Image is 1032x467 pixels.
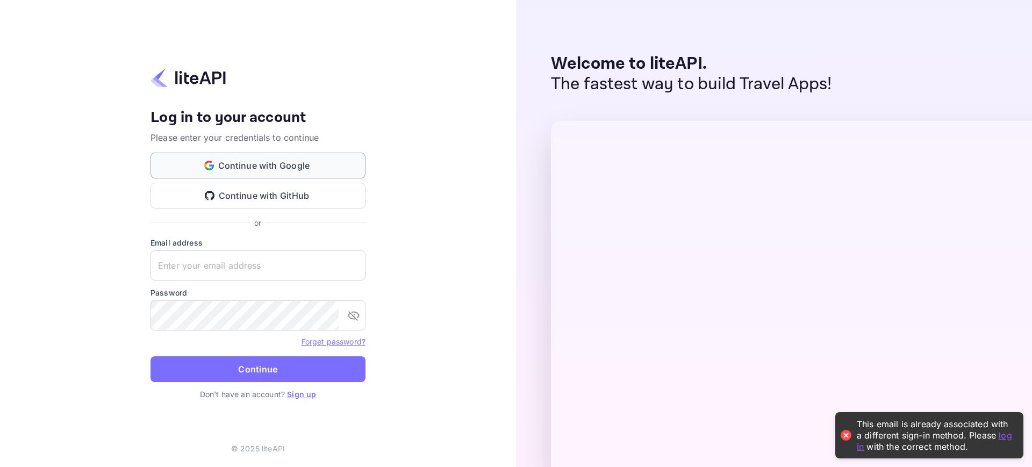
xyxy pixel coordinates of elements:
a: Sign up [287,390,316,399]
label: Password [150,287,365,298]
button: Continue with Google [150,153,365,178]
div: This email is already associated with a different sign-in method. Please with the correct method. [857,419,1013,452]
p: Welcome to liteAPI. [551,54,832,74]
input: Enter your email address [150,250,365,281]
p: Don't have an account? [150,389,365,400]
p: The fastest way to build Travel Apps! [551,74,832,95]
img: liteapi [150,67,226,88]
button: toggle password visibility [343,305,364,326]
a: Forget password? [302,336,365,347]
label: Email address [150,237,365,248]
a: Forget password? [302,337,365,346]
h4: Log in to your account [150,109,365,127]
button: Continue [150,356,365,382]
p: © 2025 liteAPI [231,443,285,454]
p: or [254,217,261,228]
p: Please enter your credentials to continue [150,131,365,144]
a: log in [857,429,1012,451]
button: Continue with GitHub [150,183,365,209]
